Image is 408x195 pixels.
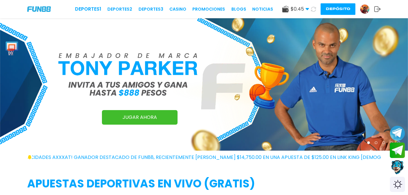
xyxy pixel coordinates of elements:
button: Join telegram channel [390,125,405,141]
img: Company Logo [27,6,51,12]
img: Avatar [360,5,369,14]
a: Deportes3 [139,6,163,12]
button: Join telegram [390,143,405,158]
button: Depósito [321,3,355,15]
div: Switch theme [390,177,405,192]
button: Contact customer service [390,160,405,175]
a: Promociones [192,6,225,12]
h2: APUESTAS DEPORTIVAS EN VIVO (gratis) [27,176,381,192]
a: Avatar [360,4,374,14]
a: Deportes1 [75,5,101,13]
a: JUGAR AHORA [102,110,178,125]
a: Deportes2 [107,6,132,12]
a: BLOGS [231,6,246,12]
a: NOTICIAS [252,6,273,12]
a: CASINO [169,6,186,12]
span: $ 0.45 [291,5,309,13]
